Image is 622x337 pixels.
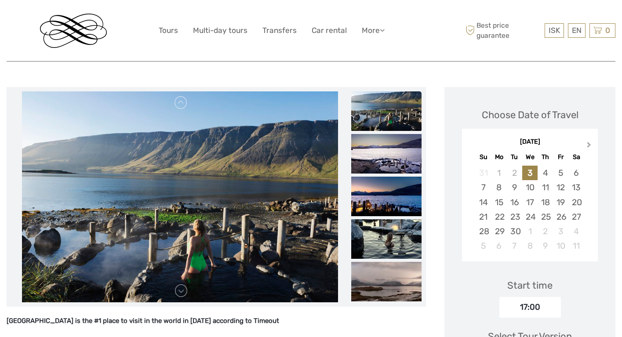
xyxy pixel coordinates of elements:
div: Choose Friday, October 10th, 2025 [553,239,568,253]
button: Next Month [583,140,597,154]
img: 4075f79dabce4cc29c40dc1d5bb4bbb2_slider_thumbnail.jpeg [351,262,422,301]
div: Choose Saturday, September 20th, 2025 [568,195,584,210]
div: Choose Friday, September 12th, 2025 [553,180,568,195]
div: Choose Thursday, October 2nd, 2025 [538,224,553,239]
div: Choose Monday, October 6th, 2025 [491,239,507,253]
button: Open LiveChat chat widget [101,14,112,24]
a: Car rental [312,24,347,37]
div: Choose Monday, September 29th, 2025 [491,224,507,239]
div: Su [476,151,491,163]
div: Choose Wednesday, October 1st, 2025 [522,224,538,239]
strong: [GEOGRAPHIC_DATA] is the #1 place to visit in the world in [DATE] according to Timeout [7,317,279,325]
div: Choose Saturday, September 27th, 2025 [568,210,584,224]
div: Choose Sunday, September 14th, 2025 [476,195,491,210]
div: Choose Monday, September 22nd, 2025 [491,210,507,224]
div: Not available Monday, September 1st, 2025 [491,166,507,180]
a: Multi-day tours [193,24,247,37]
a: Transfers [262,24,297,37]
div: Start time [507,279,553,292]
div: month 2025-09 [465,166,595,253]
div: Choose Saturday, October 4th, 2025 [568,224,584,239]
div: Choose Sunday, September 21st, 2025 [476,210,491,224]
div: Choose Tuesday, September 23rd, 2025 [507,210,522,224]
img: 41534e71f817425fa1bb13796af5d1a0_main_slider.jpeg [22,91,338,302]
div: Mo [491,151,507,163]
img: 41534e71f817425fa1bb13796af5d1a0_slider_thumbnail.jpeg [351,91,422,131]
div: Choose Friday, September 26th, 2025 [553,210,568,224]
div: Choose Wednesday, September 24th, 2025 [522,210,538,224]
div: Choose Sunday, September 7th, 2025 [476,180,491,195]
span: Best price guarantee [463,21,542,40]
div: Choose Thursday, September 18th, 2025 [538,195,553,210]
div: Choose Wednesday, September 17th, 2025 [522,195,538,210]
div: Choose Thursday, October 9th, 2025 [538,239,553,253]
a: Tours [159,24,178,37]
div: 17:00 [499,297,561,317]
div: Choose Friday, October 3rd, 2025 [553,224,568,239]
img: 32eb2386f24e443e936de40c7f2abf66_slider_thumbnail.jpeg [351,219,422,259]
div: Th [538,151,553,163]
div: Choose Saturday, October 11th, 2025 [568,239,584,253]
span: ISK [549,26,560,35]
div: Not available Sunday, August 31st, 2025 [476,166,491,180]
span: 0 [604,26,611,35]
img: a0092645024d40a7b0c90e53b724a823_slider_thumbnail.jpeg [351,134,422,174]
a: More [362,24,385,37]
div: Choose Wednesday, September 10th, 2025 [522,180,538,195]
div: Choose Sunday, September 28th, 2025 [476,224,491,239]
div: Choose Monday, September 8th, 2025 [491,180,507,195]
img: e2789be4f5a34e6693e929a7aef51185_slider_thumbnail.jpeg [351,177,422,216]
div: Choose Tuesday, October 7th, 2025 [507,239,522,253]
div: Choose Sunday, October 5th, 2025 [476,239,491,253]
div: Choose Friday, September 19th, 2025 [553,195,568,210]
div: Choose Wednesday, October 8th, 2025 [522,239,538,253]
div: Tu [507,151,522,163]
div: Choose Tuesday, September 16th, 2025 [507,195,522,210]
div: Sa [568,151,584,163]
div: Choose Monday, September 15th, 2025 [491,195,507,210]
div: We [522,151,538,163]
img: Reykjavik Residence [40,14,107,48]
div: Not available Tuesday, September 2nd, 2025 [507,166,522,180]
div: Choose Tuesday, September 9th, 2025 [507,180,522,195]
div: Fr [553,151,568,163]
div: EN [568,23,586,38]
div: Choose Thursday, September 4th, 2025 [538,166,553,180]
div: Choose Wednesday, September 3rd, 2025 [522,166,538,180]
p: We're away right now. Please check back later! [12,15,99,22]
div: Choose Saturday, September 6th, 2025 [568,166,584,180]
div: Choose Saturday, September 13th, 2025 [568,180,584,195]
div: [DATE] [462,138,598,147]
div: Choose Friday, September 5th, 2025 [553,166,568,180]
div: Choose Date of Travel [482,108,578,122]
div: Choose Thursday, September 11th, 2025 [538,180,553,195]
div: Choose Tuesday, September 30th, 2025 [507,224,522,239]
div: Choose Thursday, September 25th, 2025 [538,210,553,224]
